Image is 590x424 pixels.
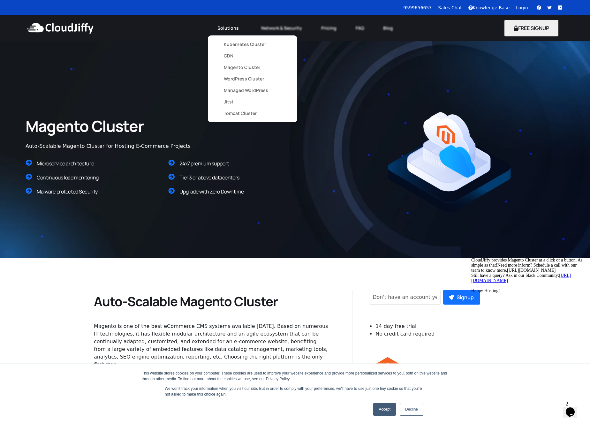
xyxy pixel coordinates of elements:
img: Magento.png [385,110,513,214]
span: 24x7 premium support [179,160,229,167]
img: Magento-1.png [365,356,410,400]
a: Decline [400,403,423,416]
a: Jitsi [224,96,281,108]
h2: Auto-Scalable Magento Cluster [94,293,330,310]
span: Upgrade with Zero Downtime [179,188,244,195]
a: CDN [224,50,281,62]
a: Blog [374,21,403,35]
a: Sales Chat [438,5,462,10]
li: 14 day free trial [375,322,487,330]
div: Magento is one of the best eCommerce CMS systems available [DATE]. Based on numerous IT technolog... [94,322,330,368]
input: Don't have an account yet? [369,290,441,305]
span: Tier 3 or above datacenters [179,174,239,181]
button: FREE SIGNUP [504,20,558,36]
a: Tomcat Cluster [224,108,281,119]
span: Microservice architecture [37,160,94,167]
p: We won't track your information when you visit our site. But in order to comply with your prefere... [165,386,425,397]
div: CloudJiffy provides Magento Cluster at a click of a button. As simple as that!Need more inform? S... [3,3,117,38]
a: FREE SIGNUP [504,25,558,32]
a: Solutions [208,21,252,35]
li: No credit card required [375,330,487,338]
span: CloudJiffy provides Magento Cluster at a click of a button. As simple as that!Need more inform? S... [3,3,114,38]
iframe: chat widget [563,398,584,418]
span: Malware protected Security [37,188,98,195]
a: WordPress Cluster [224,73,281,85]
a: FAQ [346,21,374,35]
div: This website stores cookies on your computer. These cookies are used to improve your website expe... [142,370,448,382]
a: Magento Cluster [224,62,281,73]
a: Network & Security [252,21,312,35]
a: 9599656657 [403,5,432,10]
button: Signup [443,290,480,305]
iframe: chat widget [469,255,584,395]
a: Login [516,5,528,10]
span: Continuous load monitoring [37,174,99,181]
a: Accept [373,403,396,416]
a: Kubernetes Cluster [224,39,281,50]
a: Pricing [312,21,346,35]
a: Knowledge Base [468,5,510,10]
a: Managed WordPress [224,85,281,96]
a: [URL][DOMAIN_NAME] [3,18,102,28]
div: Auto-Scalable Magento Cluster for Hosting E-Commerce Projects [26,142,249,150]
h2: Magento Cluster [26,116,211,136]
